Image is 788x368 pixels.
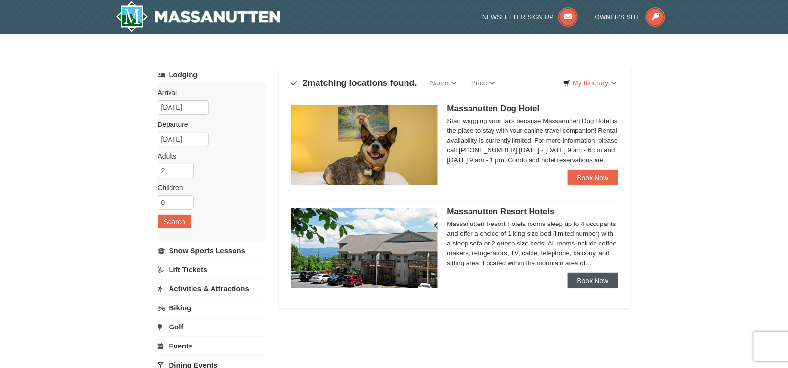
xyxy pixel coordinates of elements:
button: Search [158,215,191,228]
img: 19219026-1-e3b4ac8e.jpg [291,208,438,288]
img: Massanutten Resort Logo [116,1,281,32]
a: Price [464,73,503,93]
span: 2 [303,78,308,88]
label: Adults [158,151,259,161]
a: Massanutten Resort [116,1,281,32]
label: Children [158,183,259,193]
a: Biking [158,299,267,317]
div: Massanutten Resort Hotels rooms sleep up to 4 occupants and offer a choice of 1 king size bed (li... [447,219,618,268]
a: Owner's Site [595,13,665,20]
a: My Itinerary [557,76,623,90]
a: Book Now [568,273,618,288]
span: Massanutten Resort Hotels [447,207,554,216]
a: Golf [158,318,267,336]
span: Newsletter Sign Up [482,13,554,20]
a: Newsletter Sign Up [482,13,578,20]
a: Snow Sports Lessons [158,242,267,260]
a: Lift Tickets [158,261,267,279]
span: Massanutten Dog Hotel [447,104,540,113]
a: Lodging [158,66,267,83]
span: Owner's Site [595,13,641,20]
label: Arrival [158,88,259,98]
a: Name [423,73,464,93]
label: Departure [158,120,259,129]
a: Book Now [568,170,618,185]
img: 27428181-5-81c892a3.jpg [291,105,438,185]
a: Activities & Attractions [158,280,267,298]
div: Start wagging your tails because Massanutten Dog Hotel is the place to stay with your canine trav... [447,116,618,165]
h4: matching locations found. [291,78,417,88]
a: Events [158,337,267,355]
